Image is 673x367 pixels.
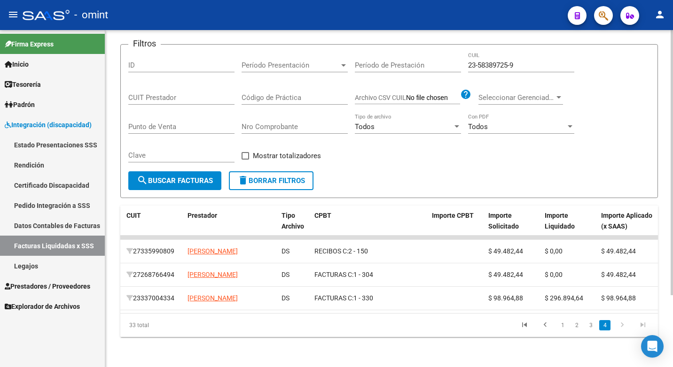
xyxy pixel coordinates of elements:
[613,320,631,330] a: go to next page
[126,293,180,304] div: 23337004334
[314,246,424,257] div: 2 - 150
[428,206,485,247] datatable-header-cell: Importe CPBT
[278,206,311,247] datatable-header-cell: Tipo Archivo
[128,171,221,190] button: Buscar Facturas
[432,212,474,219] span: Importe CPBT
[556,317,570,333] li: page 1
[314,293,424,304] div: 1 - 330
[253,150,321,161] span: Mostrar totalizadores
[601,294,636,302] span: $ 98.964,88
[5,79,41,90] span: Tesorería
[282,212,304,230] span: Tipo Archivo
[229,171,313,190] button: Borrar Filtros
[282,271,290,278] span: DS
[468,122,488,131] span: Todos
[237,176,305,185] span: Borrar Filtros
[314,247,348,255] span: RECIBOS C:
[5,39,54,49] span: Firma Express
[8,9,19,20] mat-icon: menu
[584,317,598,333] li: page 3
[242,61,339,69] span: Período Presentación
[137,175,148,186] mat-icon: search
[460,89,471,100] mat-icon: help
[488,212,519,230] span: Importe Solicitado
[545,247,563,255] span: $ 0,00
[188,247,238,255] span: [PERSON_NAME]
[311,206,428,247] datatable-header-cell: CPBT
[237,175,249,186] mat-icon: delete
[5,281,90,291] span: Prestadores / Proveedores
[5,59,29,69] span: Inicio
[188,212,217,219] span: Prestador
[601,271,636,278] span: $ 49.482,44
[406,94,460,102] input: Archivo CSV CUIL
[126,212,141,219] span: CUIT
[641,335,664,358] div: Open Intercom Messenger
[571,320,582,330] a: 2
[570,317,584,333] li: page 2
[282,247,290,255] span: DS
[601,247,636,255] span: $ 49.482,44
[585,320,596,330] a: 3
[74,5,108,25] span: - omint
[599,320,610,330] a: 4
[5,120,92,130] span: Integración (discapacidad)
[601,212,652,230] span: Importe Aplicado (x SAAS)
[314,269,424,280] div: 1 - 304
[557,320,568,330] a: 1
[137,176,213,185] span: Buscar Facturas
[485,206,541,247] datatable-header-cell: Importe Solicitado
[5,301,80,312] span: Explorador de Archivos
[5,99,35,110] span: Padrón
[488,271,523,278] span: $ 49.482,44
[597,206,658,247] datatable-header-cell: Importe Aplicado (x SAAS)
[488,294,523,302] span: $ 98.964,88
[654,9,665,20] mat-icon: person
[488,247,523,255] span: $ 49.482,44
[188,294,238,302] span: [PERSON_NAME]
[536,320,554,330] a: go to previous page
[355,122,375,131] span: Todos
[314,212,331,219] span: CPBT
[184,206,278,247] datatable-header-cell: Prestador
[634,320,652,330] a: go to last page
[314,294,353,302] span: FACTURAS C:
[541,206,597,247] datatable-header-cell: Importe Liquidado
[123,206,184,247] datatable-header-cell: CUIT
[545,271,563,278] span: $ 0,00
[128,37,161,50] h3: Filtros
[598,317,612,333] li: page 4
[545,294,583,302] span: $ 296.894,64
[516,320,533,330] a: go to first page
[478,93,555,102] span: Seleccionar Gerenciador
[120,313,226,337] div: 33 total
[355,94,406,101] span: Archivo CSV CUIL
[314,271,353,278] span: FACTURAS C:
[126,246,180,257] div: 27335990809
[126,269,180,280] div: 27268766494
[282,294,290,302] span: DS
[188,271,238,278] span: [PERSON_NAME]
[545,212,575,230] span: Importe Liquidado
